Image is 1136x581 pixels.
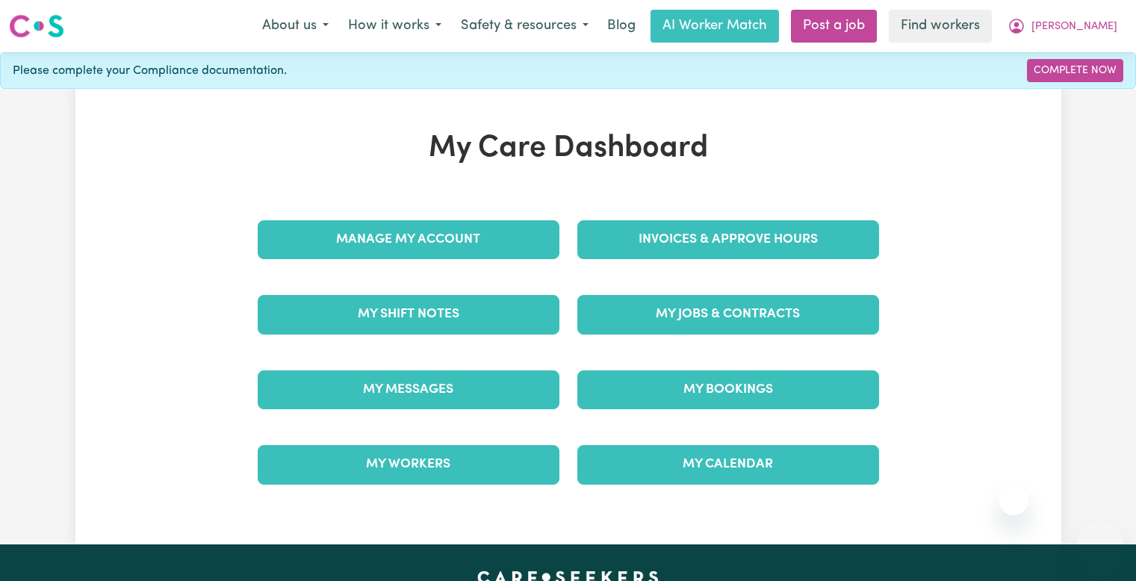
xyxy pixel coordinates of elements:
a: My Messages [258,370,559,409]
iframe: Close message [999,485,1028,515]
a: Post a job [791,10,877,43]
button: How it works [338,10,451,42]
a: Invoices & Approve Hours [577,220,879,259]
a: My Calendar [577,445,879,484]
h1: My Care Dashboard [249,131,888,167]
a: Careseekers logo [9,9,64,43]
a: Find workers [889,10,992,43]
a: Manage My Account [258,220,559,259]
a: Blog [598,10,645,43]
img: Careseekers logo [9,13,64,40]
button: Safety & resources [451,10,598,42]
button: About us [252,10,338,42]
span: Please complete your Compliance documentation. [13,62,287,80]
a: My Shift Notes [258,295,559,334]
span: [PERSON_NAME] [1031,19,1117,35]
a: My Jobs & Contracts [577,295,879,334]
a: AI Worker Match [651,10,779,43]
button: My Account [998,10,1127,42]
iframe: Button to launch messaging window [1076,521,1124,569]
a: My Workers [258,445,559,484]
a: Complete Now [1027,59,1123,82]
a: My Bookings [577,370,879,409]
